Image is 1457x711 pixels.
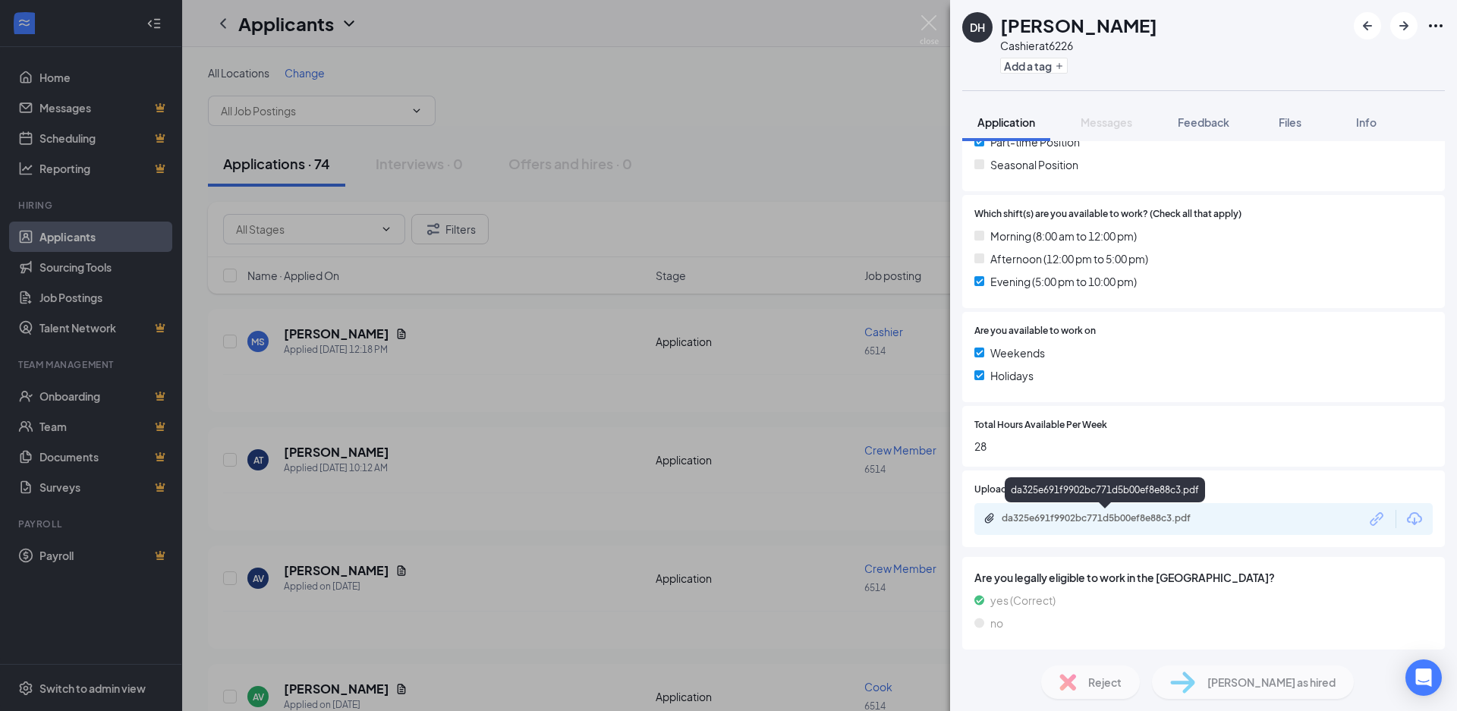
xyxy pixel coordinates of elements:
span: Are you legally eligible to work in the [GEOGRAPHIC_DATA]? [974,569,1433,586]
span: Seasonal Position [990,156,1078,173]
div: da325e691f9902bc771d5b00ef8e88c3.pdf [1005,477,1205,502]
a: Paperclipda325e691f9902bc771d5b00ef8e88c3.pdf [983,512,1229,527]
span: Feedback [1178,115,1229,129]
span: 28 [974,438,1433,455]
span: Total Hours Available Per Week [974,418,1107,433]
svg: ArrowLeftNew [1358,17,1377,35]
svg: Ellipses [1427,17,1445,35]
svg: Link [1367,509,1387,529]
span: Info [1356,115,1377,129]
div: da325e691f9902bc771d5b00ef8e88c3.pdf [1002,512,1214,524]
svg: ArrowRight [1395,17,1413,35]
span: Upload Resume [974,483,1043,497]
div: DH [970,20,985,35]
span: Part-time Position [990,134,1080,150]
span: Weekends [990,344,1045,361]
span: Afternoon (12:00 pm to 5:00 pm) [990,250,1148,267]
span: Holidays [990,367,1034,384]
span: Application [977,115,1035,129]
h1: [PERSON_NAME] [1000,12,1157,38]
span: no [990,615,1003,631]
button: PlusAdd a tag [1000,58,1068,74]
div: Cashier at 6226 [1000,38,1157,53]
button: ArrowRight [1390,12,1418,39]
span: Evening (5:00 pm to 10:00 pm) [990,273,1137,290]
span: Morning (8:00 am to 12:00 pm) [990,228,1137,244]
svg: Download [1405,510,1424,528]
div: Open Intercom Messenger [1405,659,1442,696]
span: yes (Correct) [990,592,1056,609]
svg: Plus [1055,61,1064,71]
span: Are you available to work on [974,324,1096,338]
span: Files [1279,115,1301,129]
svg: Paperclip [983,512,996,524]
span: Which shift(s) are you available to work? (Check all that apply) [974,207,1241,222]
button: ArrowLeftNew [1354,12,1381,39]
